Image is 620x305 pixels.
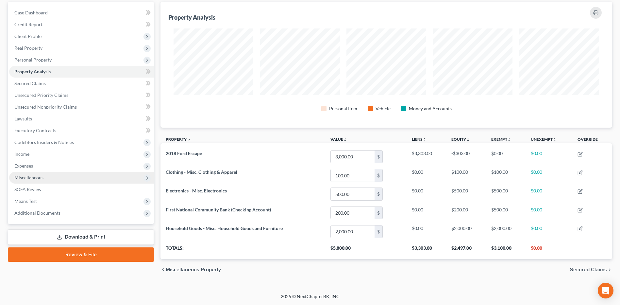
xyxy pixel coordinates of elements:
th: $3,303.00 [407,241,446,259]
td: $0.00 [526,185,572,204]
a: SOFA Review [9,184,154,195]
span: Case Dashboard [14,10,48,15]
div: $ [375,169,382,182]
a: Credit Report [9,19,154,30]
td: $200.00 [446,204,486,222]
td: $0.00 [486,147,526,166]
th: $2,497.00 [446,241,486,259]
span: Codebtors Insiders & Notices [14,139,74,145]
a: Download & Print [8,229,154,245]
a: Exemptunfold_more [491,137,511,142]
a: Equityunfold_more [451,137,470,142]
td: $3,303.00 [407,147,446,166]
span: Personal Property [14,57,52,63]
i: expand_less [187,138,191,142]
span: Means Test [14,198,37,204]
td: $2,000.00 [486,222,526,241]
span: 2018 Ford Escape [166,151,202,156]
a: Unsecured Priority Claims [9,89,154,101]
span: Property Analysis [14,69,51,74]
td: $2,000.00 [446,222,486,241]
a: Property Analysis [9,66,154,78]
td: $0.00 [526,147,572,166]
td: $100.00 [446,166,486,185]
div: 2025 © NextChapterBK, INC [124,293,496,305]
div: Money and Accounts [409,105,452,112]
span: SOFA Review [14,187,42,192]
span: Electronics - Misc. Electronics [166,188,227,193]
i: unfold_more [343,138,347,142]
td: $100.00 [486,166,526,185]
span: Miscellaneous [14,175,43,180]
th: $0.00 [526,241,572,259]
span: Miscellaneous Property [166,267,221,272]
th: Totals: [160,241,325,259]
span: Additional Documents [14,210,60,216]
button: chevron_left Miscellaneous Property [160,267,221,272]
span: Expenses [14,163,33,169]
span: First National Community Bank (Checking Account) [166,207,271,212]
div: Personal Item [329,105,357,112]
a: Unsecured Nonpriority Claims [9,101,154,113]
td: $0.00 [407,204,446,222]
td: $0.00 [526,166,572,185]
input: 0.00 [331,225,375,238]
span: Lawsuits [14,116,32,121]
span: Unsecured Priority Claims [14,92,68,98]
td: $0.00 [407,166,446,185]
th: $5,800.00 [325,241,406,259]
div: $ [375,225,382,238]
span: Household Goods - Misc. Household Goods and Furniture [166,225,283,231]
i: unfold_more [423,138,427,142]
th: Override [572,133,612,148]
i: chevron_right [607,267,612,272]
div: $ [375,188,382,200]
i: unfold_more [553,138,557,142]
input: 0.00 [331,207,375,219]
div: $ [375,151,382,163]
span: Real Property [14,45,42,51]
td: $0.00 [407,185,446,204]
span: Secured Claims [570,267,607,272]
div: Property Analysis [168,13,215,21]
a: Valueunfold_more [330,137,347,142]
span: Secured Claims [14,81,46,86]
span: Unsecured Nonpriority Claims [14,104,77,110]
div: Vehicle [376,105,391,112]
td: $0.00 [526,222,572,241]
td: $500.00 [486,204,526,222]
input: 0.00 [331,151,375,163]
input: 0.00 [331,169,375,182]
i: chevron_left [160,267,166,272]
a: Case Dashboard [9,7,154,19]
div: Open Intercom Messenger [598,283,613,298]
span: Client Profile [14,33,42,39]
td: $0.00 [526,204,572,222]
span: Clothing - Misc. Clothing & Apparel [166,169,237,175]
input: 0.00 [331,188,375,200]
span: Executory Contracts [14,128,56,133]
a: Unexemptunfold_more [531,137,557,142]
a: Review & File [8,247,154,262]
a: Secured Claims [9,78,154,89]
span: Income [14,151,29,157]
td: $0.00 [407,222,446,241]
button: Secured Claims chevron_right [570,267,612,272]
a: Property expand_less [166,137,191,142]
div: $ [375,207,382,219]
td: -$303.00 [446,147,486,166]
span: Credit Report [14,22,42,27]
i: unfold_more [466,138,470,142]
i: unfold_more [507,138,511,142]
td: $500.00 [486,185,526,204]
th: $3,100.00 [486,241,526,259]
td: $500.00 [446,185,486,204]
a: Executory Contracts [9,125,154,136]
a: Liensunfold_more [412,137,427,142]
a: Lawsuits [9,113,154,125]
